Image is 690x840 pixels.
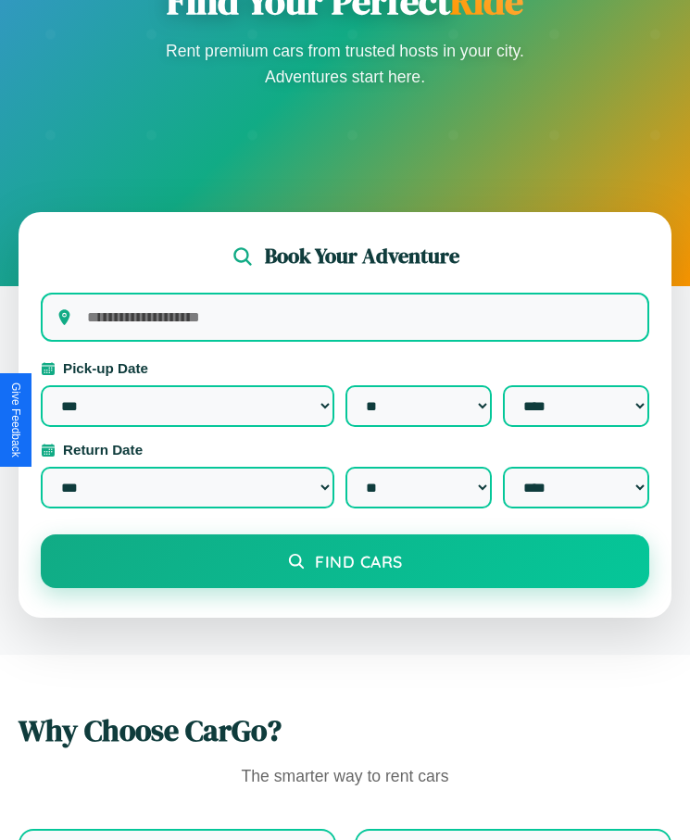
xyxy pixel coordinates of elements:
button: Find Cars [41,534,649,588]
h2: Book Your Adventure [265,242,459,270]
div: Give Feedback [9,382,22,458]
h2: Why Choose CarGo? [19,710,671,751]
label: Return Date [41,442,649,458]
p: The smarter way to rent cars [19,762,671,792]
label: Pick-up Date [41,360,649,376]
p: Rent premium cars from trusted hosts in your city. Adventures start here. [160,38,531,90]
